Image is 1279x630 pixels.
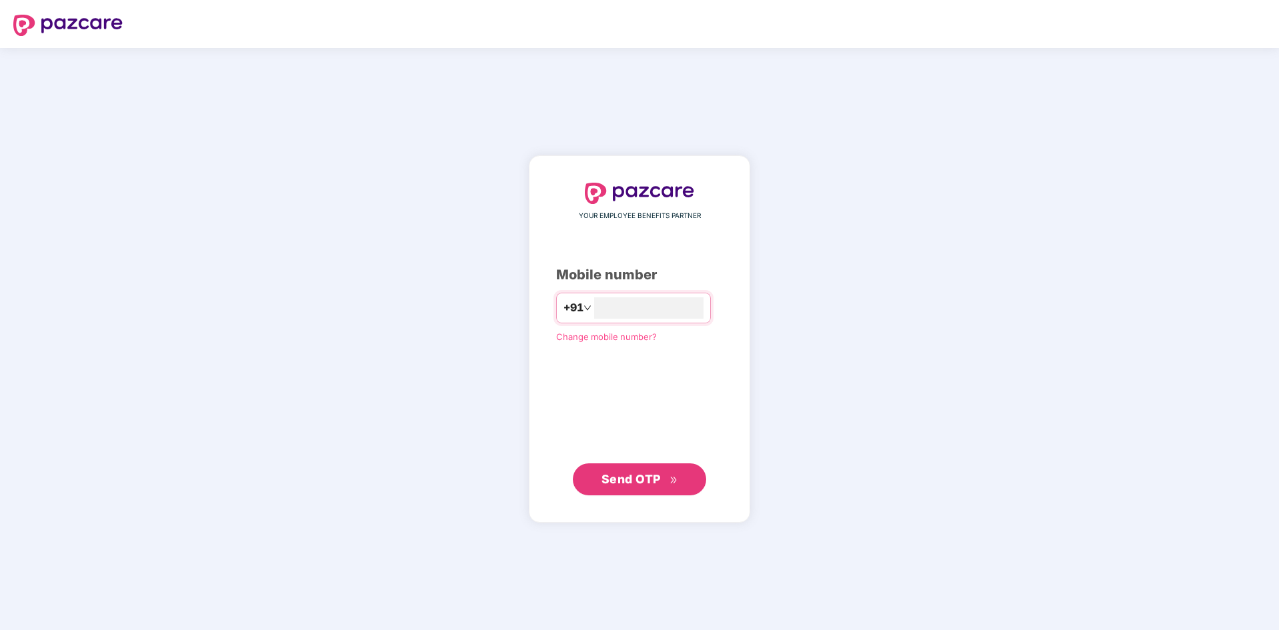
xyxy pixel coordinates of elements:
[579,211,701,221] span: YOUR EMPLOYEE BENEFITS PARTNER
[585,183,694,204] img: logo
[13,15,123,36] img: logo
[573,463,706,495] button: Send OTPdouble-right
[670,476,678,485] span: double-right
[601,472,661,486] span: Send OTP
[556,331,657,342] a: Change mobile number?
[563,299,583,316] span: +91
[556,265,723,285] div: Mobile number
[583,304,591,312] span: down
